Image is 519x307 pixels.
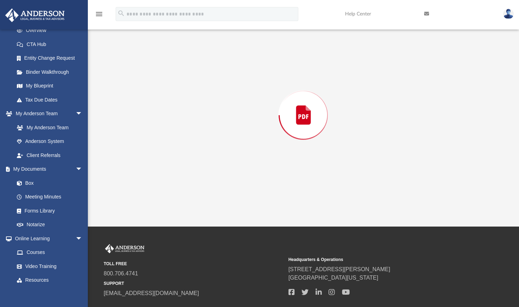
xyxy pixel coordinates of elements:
a: 800.706.4741 [104,270,138,276]
a: My Anderson Teamarrow_drop_down [5,107,90,121]
small: Headquarters & Operations [288,256,468,263]
a: My Blueprint [10,79,90,93]
a: menu [95,13,103,18]
span: arrow_drop_down [76,231,90,246]
a: Online Learningarrow_drop_down [5,231,90,246]
img: Anderson Advisors Platinum Portal [3,8,67,22]
a: Client Referrals [10,148,90,162]
a: Forms Library [10,204,86,218]
small: TOLL FREE [104,261,284,267]
a: [EMAIL_ADDRESS][DOMAIN_NAME] [104,290,199,296]
a: CTA Hub [10,37,93,51]
a: Box [10,176,86,190]
a: Binder Walkthrough [10,65,93,79]
a: Entity Change Request [10,51,93,65]
a: [STREET_ADDRESS][PERSON_NAME] [288,266,390,272]
a: Resources [10,273,90,287]
span: arrow_drop_down [76,162,90,177]
a: Video Training [10,259,86,273]
img: User Pic [503,9,514,19]
a: My Documentsarrow_drop_down [5,162,90,176]
a: Courses [10,246,90,260]
a: Overview [10,24,93,38]
a: Notarize [10,218,90,232]
a: My Anderson Team [10,120,86,135]
a: Anderson System [10,135,90,149]
a: Meeting Minutes [10,190,90,204]
div: Preview [109,6,497,206]
i: search [117,9,125,17]
a: Tax Due Dates [10,93,93,107]
i: menu [95,10,103,18]
img: Anderson Advisors Platinum Portal [104,244,146,253]
span: arrow_drop_down [76,107,90,121]
a: [GEOGRAPHIC_DATA][US_STATE] [288,275,378,281]
small: SUPPORT [104,280,284,287]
